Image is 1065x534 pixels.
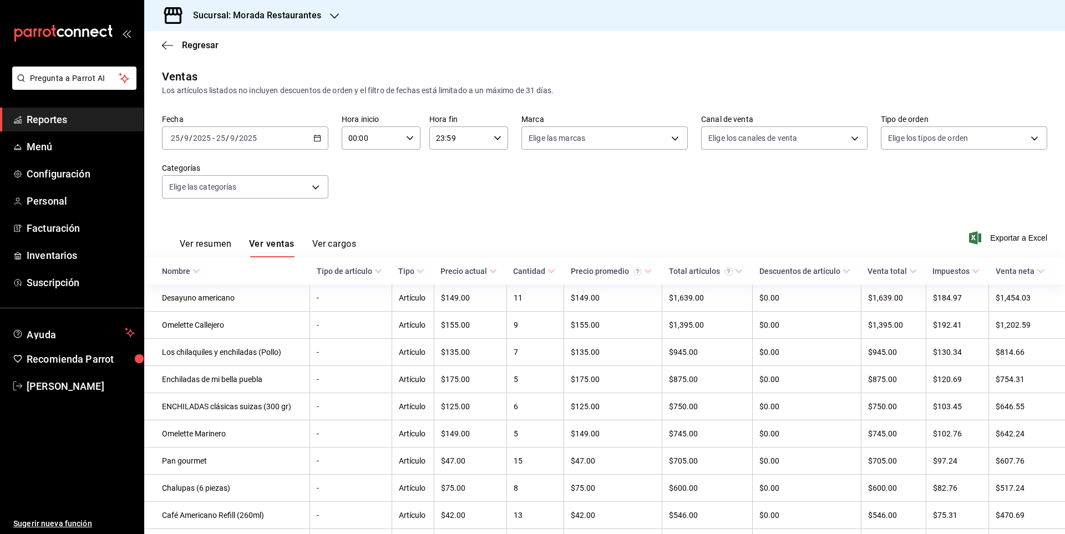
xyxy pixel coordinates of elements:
td: 13 [506,502,564,529]
td: Artículo [392,447,434,475]
td: - [310,339,392,366]
input: -- [216,134,226,143]
td: $0.00 [753,284,861,312]
label: Fecha [162,115,328,123]
button: Pregunta a Parrot AI [12,67,136,90]
td: Pan gourmet [144,447,310,475]
input: -- [170,134,180,143]
td: 6 [506,393,564,420]
td: $155.00 [564,312,662,339]
td: 15 [506,447,564,475]
td: $125.00 [434,393,506,420]
div: Total artículos [669,267,733,276]
td: - [310,475,392,502]
td: $102.76 [926,420,988,447]
label: Canal de venta [701,115,868,123]
span: - [212,134,215,143]
div: Impuestos [932,267,970,276]
td: $814.66 [989,339,1065,366]
input: -- [230,134,235,143]
span: Ayuda [27,326,120,339]
td: $75.00 [434,475,506,502]
td: $745.00 [662,420,753,447]
td: $1,639.00 [662,284,753,312]
td: $155.00 [434,312,506,339]
td: $646.55 [989,393,1065,420]
td: $175.00 [434,366,506,393]
td: $0.00 [753,502,861,529]
svg: El total artículos considera cambios de precios en los artículos así como costos adicionales por ... [724,267,733,276]
td: $149.00 [564,420,662,447]
td: $546.00 [662,502,753,529]
td: Los chilaquiles y enchiladas (Pollo) [144,339,310,366]
span: Pregunta a Parrot AI [30,73,119,84]
span: / [235,134,239,143]
div: Los artículos listados no incluyen descuentos de orden y el filtro de fechas está limitado a un m... [162,85,1047,96]
td: $1,395.00 [662,312,753,339]
td: $82.76 [926,475,988,502]
span: Nombre [162,267,200,276]
td: $1,639.00 [861,284,926,312]
div: Precio actual [440,267,487,276]
td: $0.00 [753,366,861,393]
td: $0.00 [753,447,861,475]
span: Facturación [27,221,135,236]
td: Artículo [392,366,434,393]
td: Artículo [392,312,434,339]
td: - [310,502,392,529]
td: $0.00 [753,393,861,420]
td: Chalupas (6 piezas) [144,475,310,502]
td: $0.00 [753,339,861,366]
td: $135.00 [434,339,506,366]
td: Artículo [392,420,434,447]
td: $750.00 [662,393,753,420]
span: / [189,134,192,143]
button: open_drawer_menu [122,29,131,38]
td: $47.00 [434,447,506,475]
div: Cantidad [513,267,545,276]
span: Regresar [182,40,219,50]
div: Precio promedio [571,267,642,276]
td: $42.00 [564,502,662,529]
td: $1,202.59 [989,312,1065,339]
span: / [226,134,229,143]
input: ---- [192,134,211,143]
td: Café Americano Refill (260ml) [144,502,310,529]
td: - [310,393,392,420]
button: Exportar a Excel [971,231,1047,245]
label: Tipo de orden [881,115,1047,123]
td: $125.00 [564,393,662,420]
td: $517.24 [989,475,1065,502]
td: $750.00 [861,393,926,420]
td: $600.00 [662,475,753,502]
td: Artículo [392,393,434,420]
td: $184.97 [926,284,988,312]
td: $175.00 [564,366,662,393]
td: Omelette Marinero [144,420,310,447]
div: navigation tabs [180,238,356,257]
td: $470.69 [989,502,1065,529]
td: $75.00 [564,475,662,502]
div: Nombre [162,267,190,276]
span: [PERSON_NAME] [27,379,135,394]
div: Venta neta [996,267,1034,276]
div: Descuentos de artículo [759,267,840,276]
label: Marca [521,115,688,123]
div: Venta total [868,267,907,276]
td: Artículo [392,339,434,366]
td: $47.00 [564,447,662,475]
td: $192.41 [926,312,988,339]
td: 5 [506,420,564,447]
td: Desayuno americano [144,284,310,312]
td: $1,454.03 [989,284,1065,312]
td: $75.31 [926,502,988,529]
td: $875.00 [662,366,753,393]
span: Personal [27,194,135,208]
td: - [310,420,392,447]
span: Venta neta [996,267,1044,276]
td: $135.00 [564,339,662,366]
td: ENCHILADAS clásicas suizas (300 gr) [144,393,310,420]
td: $42.00 [434,502,506,529]
span: Cantidad [513,267,555,276]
